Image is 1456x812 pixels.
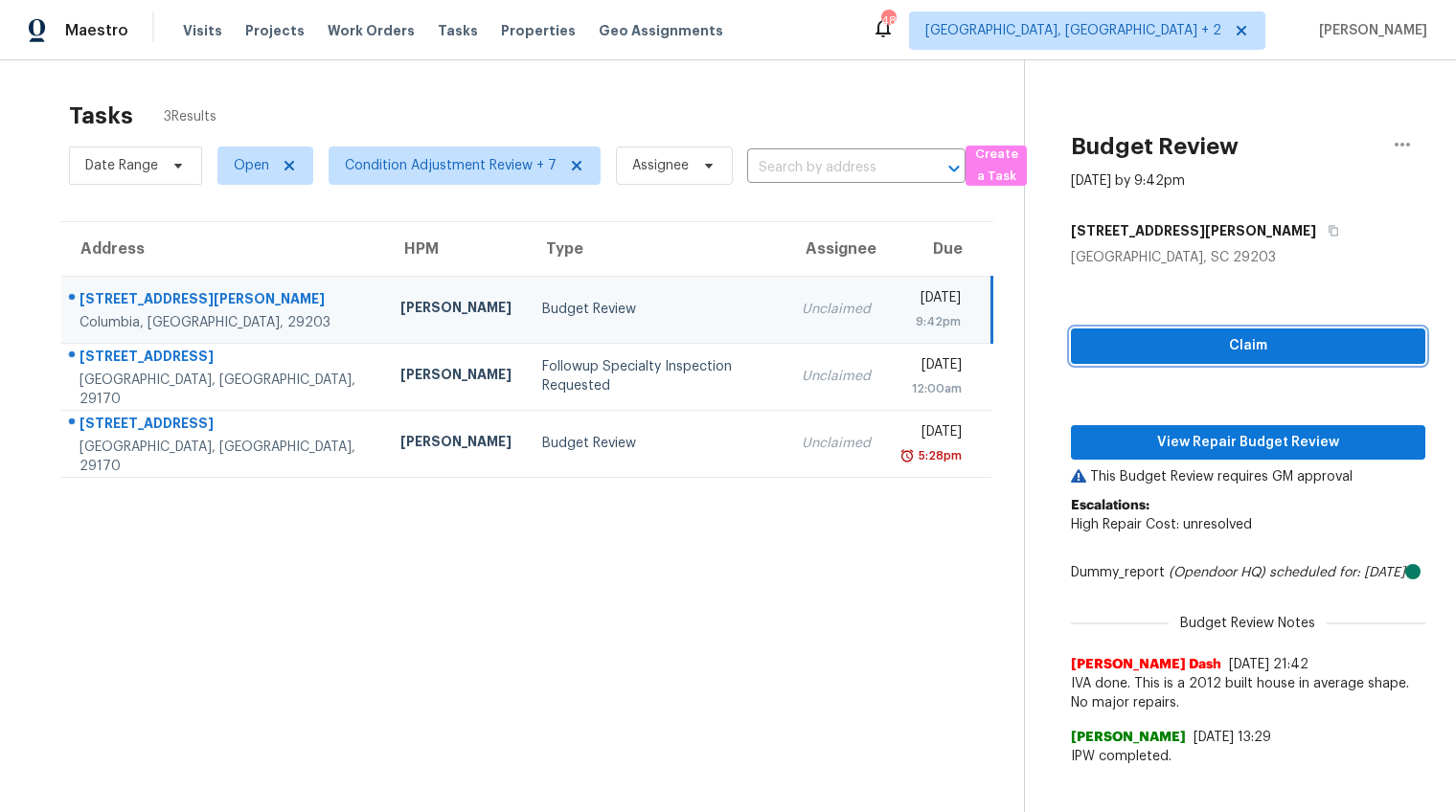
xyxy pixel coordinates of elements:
div: 9:42pm [901,312,960,331]
button: Claim [1071,328,1425,364]
span: Assignee [632,156,689,175]
input: Search by address [747,153,912,183]
span: Budget Review Notes [1169,614,1327,633]
span: Claim [1086,334,1410,358]
span: Work Orders [328,21,415,40]
img: Overdue Alarm Icon [899,446,915,465]
span: [PERSON_NAME] [1071,728,1186,747]
span: Visits [183,21,222,40]
div: [STREET_ADDRESS] [80,347,370,371]
div: [DATE] by 9:42pm [1071,171,1185,191]
h2: Budget Review [1071,137,1239,156]
span: 3 Results [164,107,216,126]
span: [PERSON_NAME] [1311,21,1427,40]
span: Properties [501,21,576,40]
div: [PERSON_NAME] [400,298,512,322]
span: Condition Adjustment Review + 7 [345,156,557,175]
div: Budget Review [542,300,771,319]
div: [GEOGRAPHIC_DATA], [GEOGRAPHIC_DATA], 29170 [80,371,370,409]
th: HPM [385,222,527,276]
div: [STREET_ADDRESS] [80,414,370,438]
div: Dummy_report [1071,563,1425,582]
i: scheduled for: [DATE] [1269,566,1405,579]
div: 48 [881,11,895,31]
th: Due [886,222,991,276]
th: Address [61,222,385,276]
span: IVA done. This is a 2012 built house in average shape. No major repairs. [1071,674,1425,712]
h2: Tasks [69,106,133,125]
span: [DATE] 13:29 [1194,731,1271,744]
span: Projects [245,21,305,40]
div: [DATE] [901,355,962,379]
button: View Repair Budget Review [1071,425,1425,461]
span: View Repair Budget Review [1086,431,1410,455]
button: Copy Address [1316,214,1342,248]
div: 12:00am [901,379,962,398]
div: Budget Review [542,434,771,453]
h5: [STREET_ADDRESS][PERSON_NAME] [1071,221,1316,240]
div: [GEOGRAPHIC_DATA], [GEOGRAPHIC_DATA], 29170 [80,438,370,476]
div: [STREET_ADDRESS][PERSON_NAME] [80,289,370,313]
div: [PERSON_NAME] [400,365,512,389]
div: Unclaimed [802,300,871,319]
span: Open [234,156,269,175]
span: High Repair Cost: unresolved [1071,518,1252,531]
div: [DATE] [901,422,962,446]
span: IPW completed. [1071,747,1425,766]
span: Maestro [65,21,128,40]
div: [GEOGRAPHIC_DATA], SC 29203 [1071,248,1425,267]
span: Date Range [85,156,158,175]
th: Type [527,222,786,276]
div: Unclaimed [802,367,871,386]
i: (Opendoor HQ) [1169,566,1265,579]
div: Unclaimed [802,434,871,453]
th: Assignee [786,222,886,276]
span: Create a Task [975,144,1017,188]
span: Tasks [438,24,478,37]
button: Open [941,155,967,182]
div: Followup Specialty Inspection Requested [542,357,771,395]
div: [PERSON_NAME] [400,432,512,456]
span: Geo Assignments [599,21,723,40]
span: [GEOGRAPHIC_DATA], [GEOGRAPHIC_DATA] + 2 [925,21,1221,40]
div: [DATE] [901,288,960,312]
b: Escalations: [1071,499,1149,512]
p: This Budget Review requires GM approval [1071,467,1425,486]
button: Create a Task [966,146,1027,186]
span: [DATE] 21:42 [1229,658,1308,671]
div: Columbia, [GEOGRAPHIC_DATA], 29203 [80,313,370,332]
span: [PERSON_NAME] Dash [1071,655,1221,674]
div: 5:28pm [915,446,962,465]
